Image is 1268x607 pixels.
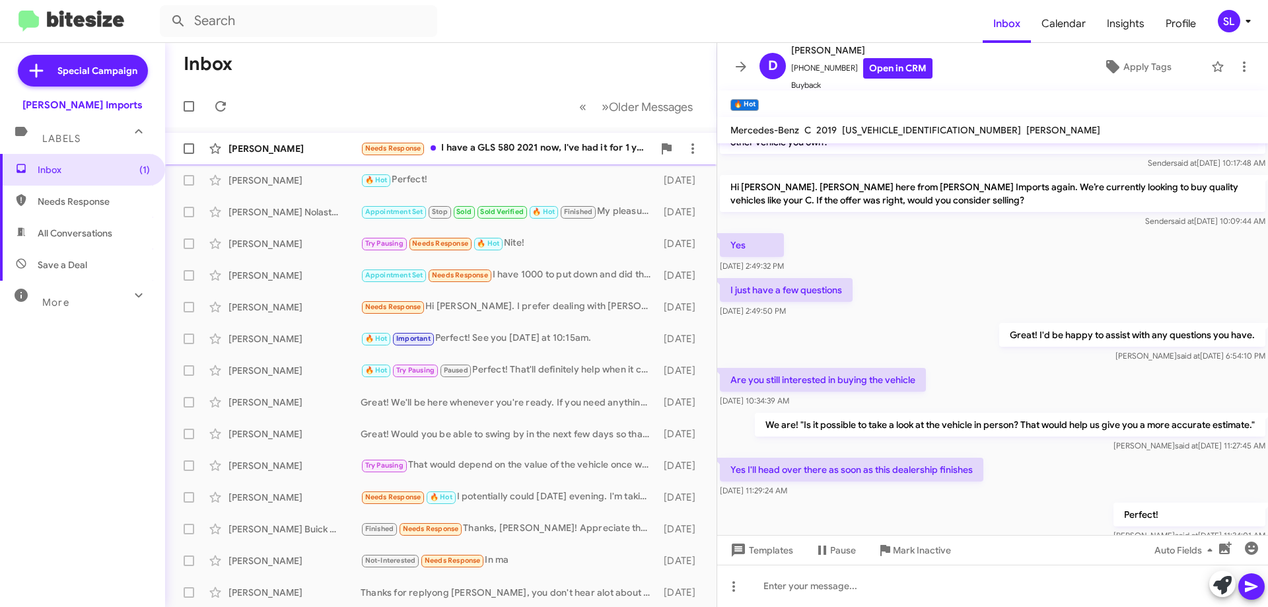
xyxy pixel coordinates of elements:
[229,205,361,219] div: [PERSON_NAME] Nolastname119188155
[572,93,701,120] nav: Page navigation example
[1031,5,1096,43] span: Calendar
[1113,503,1265,526] p: Perfect!
[361,236,657,251] div: Nite!
[365,556,416,565] span: Not-Interested
[564,207,593,216] span: Finished
[229,586,361,599] div: [PERSON_NAME]
[1113,441,1265,450] span: [PERSON_NAME] [DATE] 11:27:45 AM
[361,141,653,156] div: I have a GLS 580 2021 now, I've had it for 1 year. Is that too soon to trade in? I am interested.
[657,522,706,536] div: [DATE]
[1177,351,1200,361] span: said at
[730,99,759,111] small: 🔥 Hot
[720,278,853,302] p: I just have a few questions
[657,586,706,599] div: [DATE]
[444,366,468,375] span: Paused
[229,237,361,250] div: [PERSON_NAME]
[361,458,657,473] div: That would depend on the value of the vehicle once we've appraised it along with what your curren...
[804,124,811,136] span: C
[1113,530,1265,540] span: [PERSON_NAME] [DATE] 11:34:01 AM
[365,239,404,248] span: Try Pausing
[1123,55,1172,79] span: Apply Tags
[1145,216,1265,226] span: Sender [DATE] 10:09:44 AM
[983,5,1031,43] a: Inbox
[893,538,951,562] span: Mark Inactive
[365,144,421,153] span: Needs Response
[571,93,594,120] button: Previous
[657,396,706,409] div: [DATE]
[1096,5,1155,43] a: Insights
[842,124,1021,136] span: [US_VEHICLE_IDENTIFICATION_NUMBER]
[594,93,701,120] button: Next
[720,368,926,392] p: Are you still interested in buying the vehicle
[432,271,488,279] span: Needs Response
[720,306,786,316] span: [DATE] 2:49:50 PM
[657,174,706,187] div: [DATE]
[804,538,866,562] button: Pause
[18,55,148,87] a: Special Campaign
[717,538,804,562] button: Templates
[999,323,1265,347] p: Great! I'd be happy to assist with any questions you have.
[728,538,793,562] span: Templates
[1218,10,1240,32] div: SL
[396,366,435,375] span: Try Pausing
[361,489,657,505] div: I potentially could [DATE] evening. I'm taking it on a short trip this weekend.
[609,100,693,114] span: Older Messages
[229,459,361,472] div: [PERSON_NAME]
[755,413,1265,437] p: We are! "Is it possible to take a look at the vehicle in person? That would help us give you a mo...
[229,427,361,441] div: [PERSON_NAME]
[657,332,706,345] div: [DATE]
[1175,441,1198,450] span: said at
[139,163,150,176] span: (1)
[365,207,423,216] span: Appointment Set
[361,521,657,536] div: Thanks, [PERSON_NAME]! Appreciate the good humor. If you ever need anything or want to chat about...
[730,124,799,136] span: Mercedes-Benz
[816,124,837,136] span: 2019
[361,299,657,314] div: Hi [PERSON_NAME]. I prefer dealing with [PERSON_NAME] but thank you for considering adding me to ...
[430,493,452,501] span: 🔥 Hot
[229,522,361,536] div: [PERSON_NAME] Buick Gmc Robstown Inc
[863,58,933,79] a: Open in CRM
[57,64,137,77] span: Special Campaign
[365,303,421,311] span: Needs Response
[403,524,459,533] span: Needs Response
[1148,158,1265,168] span: Sender [DATE] 10:17:48 AM
[361,586,657,599] div: Thanks for replyong [PERSON_NAME], you don't hear alot about those too often. With the low mileag...
[42,297,69,308] span: More
[361,553,657,568] div: In ma
[720,175,1265,212] p: Hi [PERSON_NAME]. [PERSON_NAME] here from [PERSON_NAME] Imports again. We’re currently looking to...
[1144,538,1228,562] button: Auto Fields
[184,54,232,75] h1: Inbox
[791,79,933,92] span: Buyback
[866,538,962,562] button: Mark Inactive
[22,98,143,112] div: [PERSON_NAME] Imports
[38,258,87,271] span: Save a Deal
[365,524,394,533] span: Finished
[657,427,706,441] div: [DATE]
[361,363,657,378] div: Perfect! That'll definitely help when it comes time to appraise your vehicle. Have a great trip a...
[38,195,150,208] span: Needs Response
[1207,10,1253,32] button: SL
[657,269,706,282] div: [DATE]
[432,207,448,216] span: Stop
[229,174,361,187] div: [PERSON_NAME]
[1069,55,1205,79] button: Apply Tags
[396,334,431,343] span: Important
[365,176,388,184] span: 🔥 Hot
[1155,5,1207,43] a: Profile
[657,491,706,504] div: [DATE]
[361,331,657,346] div: Perfect! See you [DATE] at 10:15am.
[657,459,706,472] div: [DATE]
[1171,216,1194,226] span: said at
[480,207,524,216] span: Sold Verified
[229,301,361,314] div: [PERSON_NAME]
[229,332,361,345] div: [PERSON_NAME]
[532,207,555,216] span: 🔥 Hot
[229,554,361,567] div: [PERSON_NAME]
[361,427,657,441] div: Great! Would you be able to swing by in the next few days so that we can appraise the vehicle for...
[229,491,361,504] div: [PERSON_NAME]
[579,98,586,115] span: «
[42,133,81,145] span: Labels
